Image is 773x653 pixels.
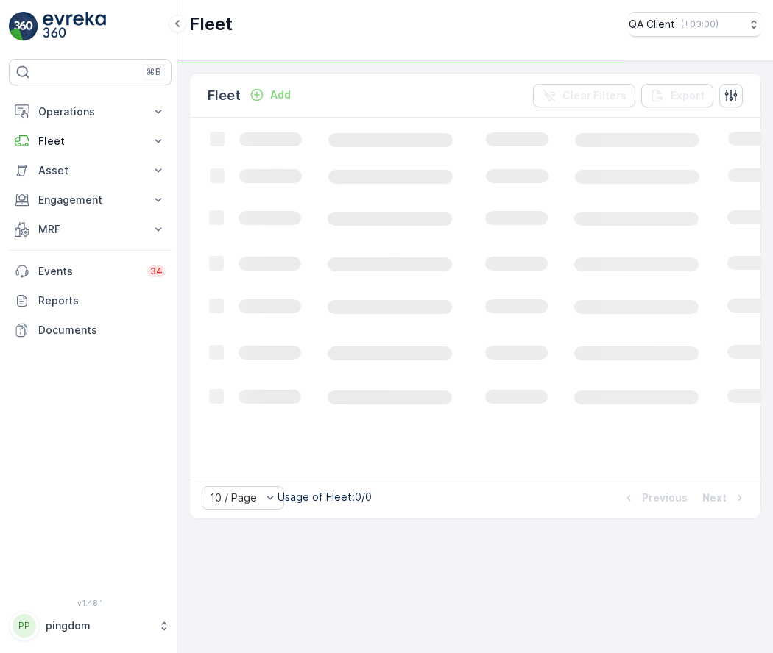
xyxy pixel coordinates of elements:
p: Fleet [189,13,233,36]
button: Operations [9,97,172,126]
p: MRF [38,222,142,237]
button: Previous [620,489,689,507]
button: Engagement [9,185,172,215]
p: Operations [38,104,142,119]
p: Documents [38,323,166,338]
button: Next [701,489,749,507]
p: Asset [38,163,142,178]
button: PPpingdom [9,610,172,641]
p: Reports [38,293,166,308]
span: v 1.48.1 [9,599,172,607]
p: Next [702,490,727,505]
p: Usage of Fleet : 0/0 [278,490,372,504]
a: Events34 [9,257,172,286]
p: pingdom [46,618,151,633]
p: Events [38,264,138,279]
p: QA Client [629,17,675,32]
img: logo [9,12,38,41]
button: MRF [9,215,172,244]
p: Fleet [38,134,142,149]
p: Engagement [38,193,142,207]
p: Add [270,88,291,102]
div: PP [13,614,36,638]
img: logo_light-DOdMpM7g.png [43,12,106,41]
button: Fleet [9,126,172,156]
p: ⌘B [147,66,161,78]
p: Export [671,88,705,103]
a: Documents [9,315,172,345]
button: QA Client(+03:00) [629,12,761,37]
button: Clear Filters [533,84,635,107]
button: Asset [9,156,172,185]
p: Clear Filters [562,88,626,103]
p: ( +03:00 ) [681,18,719,30]
button: Add [244,86,297,104]
button: Export [641,84,713,107]
a: Reports [9,286,172,315]
p: 34 [150,265,163,277]
p: Fleet [208,85,241,106]
p: Previous [642,490,688,505]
